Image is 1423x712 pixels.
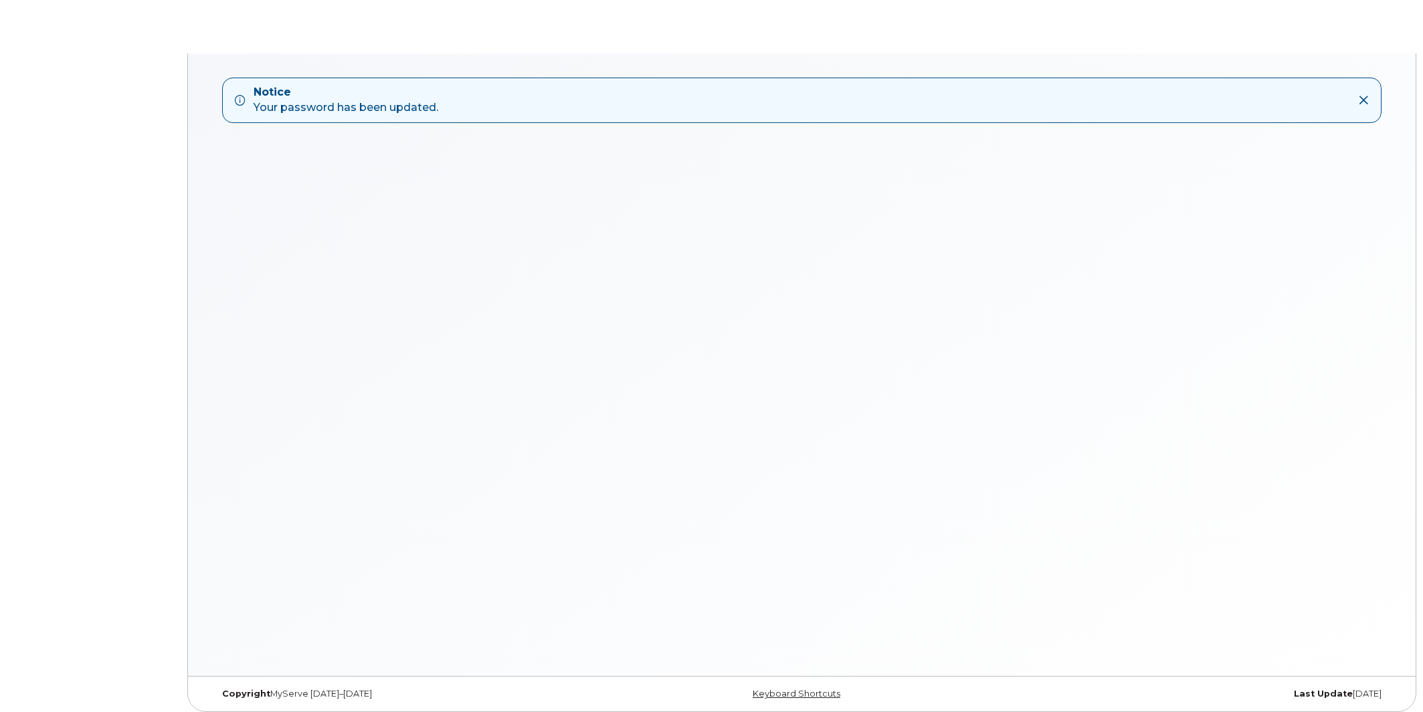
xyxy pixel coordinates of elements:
strong: Notice [254,85,438,100]
a: Keyboard Shortcuts [753,689,840,699]
strong: Last Update [1294,689,1353,699]
div: Your password has been updated. [254,85,438,116]
strong: Copyright [222,689,270,699]
div: [DATE] [998,689,1392,699]
div: MyServe [DATE]–[DATE] [212,689,605,699]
